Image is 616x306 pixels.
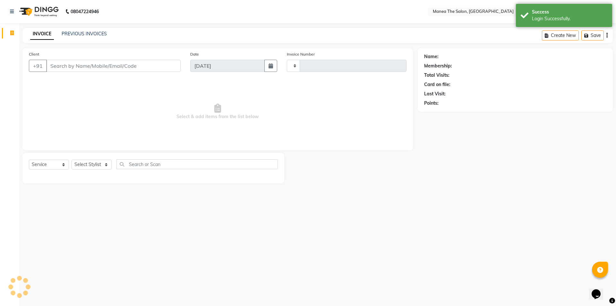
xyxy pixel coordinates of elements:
input: Search or Scan [116,159,278,169]
div: Name: [424,53,439,60]
input: Search by Name/Mobile/Email/Code [46,60,181,72]
div: Membership: [424,63,452,69]
span: Select & add items from the list below [29,80,406,144]
div: Login Successfully. [532,15,607,22]
div: Success [532,9,607,15]
label: Client [29,51,39,57]
button: Save [581,31,604,40]
div: Total Visits: [424,72,449,79]
b: 08047224946 [71,3,99,21]
label: Invoice Number [287,51,315,57]
iframe: chat widget [589,280,610,300]
button: Create New [542,31,579,40]
a: INVOICE [30,28,54,40]
button: +91 [29,60,47,72]
img: logo [16,3,60,21]
div: Last Visit: [424,91,446,97]
div: Card on file: [424,81,450,88]
div: Points: [424,100,439,107]
label: Date [190,51,199,57]
a: PREVIOUS INVOICES [62,31,107,37]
